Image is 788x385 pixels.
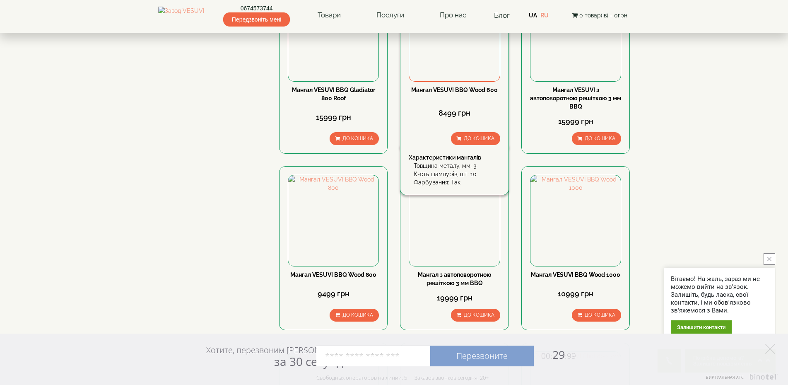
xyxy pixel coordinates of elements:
[585,312,615,318] span: До кошика
[158,7,204,24] img: Завод VESUVI
[223,4,290,12] a: 0674573744
[706,375,744,380] span: Виртуальная АТС
[414,162,500,170] div: Товщина металу, мм: 3
[316,374,489,381] div: Свободных операторов на линии: 5 Заказов звонков сегодня: 20+
[223,12,290,27] span: Передзвоніть мені
[572,132,621,145] button: До кошика
[530,288,621,299] div: 10999 грн
[290,271,376,278] a: Мангал VESUVI BBQ Wood 800
[565,351,576,361] span: :99
[292,87,375,102] a: Мангал VESUVI BBQ Gladiator 800 Roof
[530,116,621,127] div: 15999 грн
[411,87,498,93] a: Мангал VESUVI BBQ Wood 600
[671,275,768,315] div: Вітаємо! На жаль, зараз ми не можемо вийти на зв'язок. Залишіть, будь ласка, свої контакти, і ми ...
[451,309,500,322] button: До кошика
[494,11,510,19] a: Блог
[540,12,549,19] a: RU
[409,108,500,119] div: 8499 грн
[414,178,500,186] div: Фарбування: Так
[570,11,630,20] button: 0 товар(ів) - 0грн
[330,132,379,145] button: До кошика
[342,136,373,141] span: До кошика
[206,345,348,368] div: Хотите, перезвоним [PERSON_NAME]
[368,6,412,25] a: Послуги
[288,175,378,266] img: Мангал VESUVI BBQ Wood 800
[464,136,494,141] span: До кошика
[541,351,552,361] span: 00:
[430,346,534,366] a: Перезвоните
[529,12,537,19] a: UA
[572,309,621,322] button: До кошика
[342,312,373,318] span: До кошика
[431,6,475,25] a: Про нас
[464,312,494,318] span: До кошика
[671,320,732,334] div: Залишити контакти
[414,170,500,178] div: К-сть шампурів, шт: 10
[530,175,621,266] img: Мангал VESUVI BBQ Wood 1000
[409,153,500,162] div: Характеристики мангалів
[330,309,379,322] button: До кошика
[585,136,615,141] span: До кошика
[288,288,379,299] div: 9499 грн
[579,12,627,19] span: 0 товар(ів) - 0грн
[309,6,349,25] a: Товари
[530,87,621,110] a: Мангал VESUVI з автоповоротною решіткою 3 мм BBQ
[418,271,492,286] a: Мангал з автоповоротною решіткою 3 мм BBQ
[274,354,348,369] span: за 30 секунд?
[409,175,499,266] img: Мангал з автоповоротною решіткою 3 мм BBQ
[451,132,500,145] button: До кошика
[288,112,379,123] div: 15999 грн
[531,271,620,278] a: Мангал VESUVI BBQ Wood 1000
[534,347,576,362] span: 29
[409,293,500,303] div: 19999 грн
[764,253,775,265] button: close button
[701,374,778,385] a: Виртуальная АТС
